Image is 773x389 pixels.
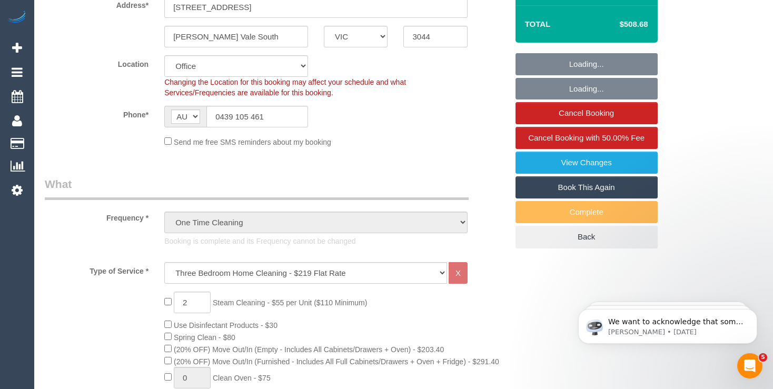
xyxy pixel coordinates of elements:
span: (20% OFF) Move Out/In (Furnished - Includes All Full Cabinets/Drawers + Oven + Fridge) - $291.40 [174,357,499,366]
img: Automaid Logo [6,11,27,25]
iframe: Intercom notifications message [562,287,773,361]
span: Clean Oven - $75 [213,374,271,382]
span: Send me free SMS reminders about my booking [174,138,331,146]
span: Spring Clean - $80 [174,333,235,342]
a: Cancel Booking with 50.00% Fee [516,127,658,149]
a: Book This Again [516,176,658,198]
span: Steam Cleaning - $55 per Unit ($110 Minimum) [213,298,367,307]
p: Booking is complete and its Frequency cannot be changed [164,236,468,246]
input: Phone* [206,106,308,127]
a: Back [516,226,658,248]
label: Type of Service * [37,262,156,276]
span: We want to acknowledge that some users may be experiencing lag or slower performance in our softw... [46,31,181,175]
span: Changing the Location for this booking may affect your schedule and what Services/Frequencies are... [164,78,406,97]
span: Use Disinfectant Products - $30 [174,321,278,330]
a: View Changes [516,152,658,174]
label: Frequency * [37,209,156,223]
input: Post Code* [403,26,467,47]
a: Cancel Booking [516,102,658,124]
label: Phone* [37,106,156,120]
p: Message from Ellie, sent 6d ago [46,41,182,50]
h4: $508.68 [588,20,648,29]
label: Location [37,55,156,69]
strong: Total [525,19,551,28]
iframe: Intercom live chat [737,353,762,378]
legend: What [45,176,469,200]
span: (20% OFF) Move Out/In (Empty - Includes All Cabinets/Drawers + Oven) - $203.40 [174,345,444,354]
input: Suburb* [164,26,308,47]
span: Cancel Booking with 50.00% Fee [528,133,645,142]
span: 5 [759,353,767,362]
